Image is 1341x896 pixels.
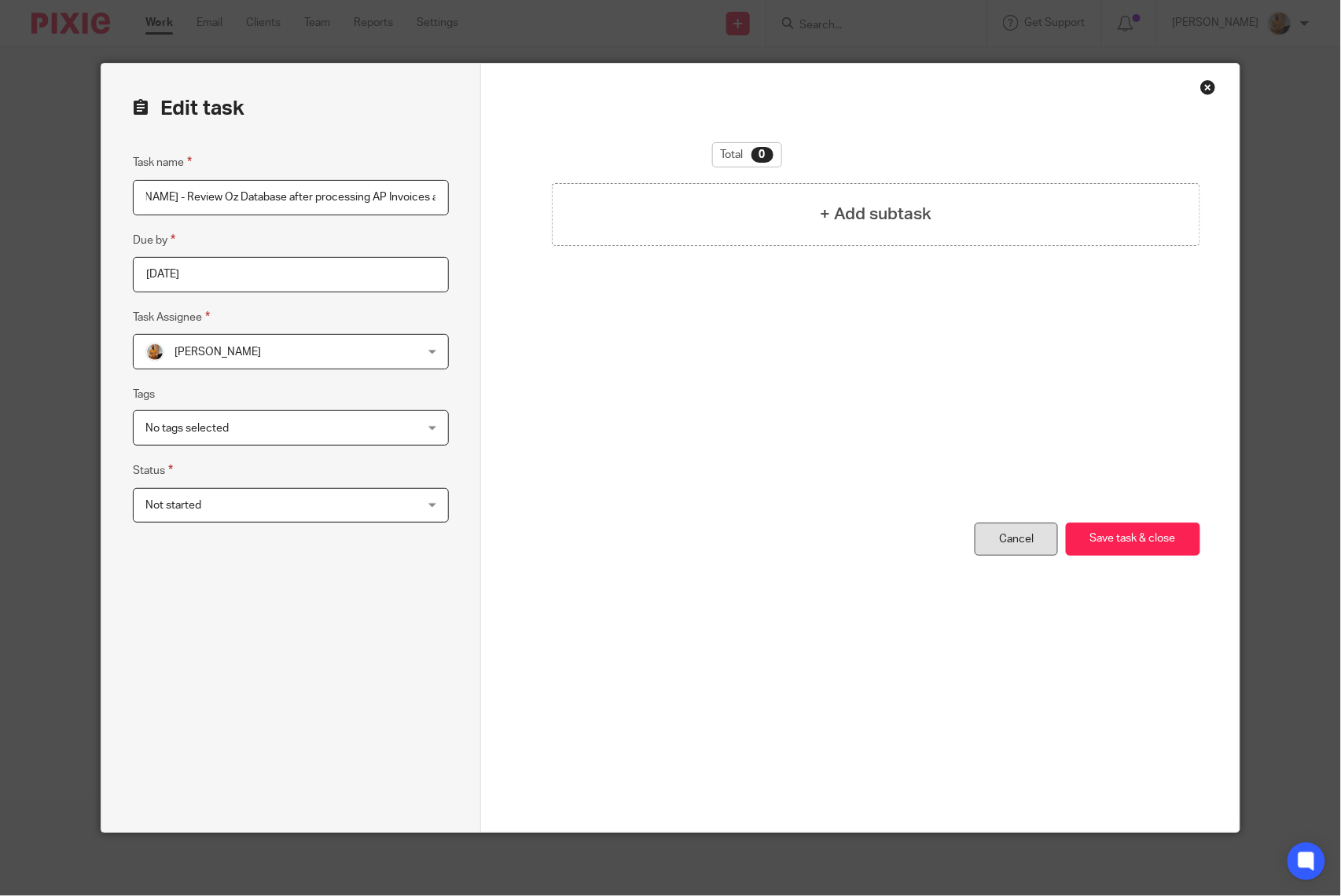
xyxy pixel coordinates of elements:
[175,347,261,358] span: [PERSON_NAME]
[751,147,773,163] div: 0
[1066,523,1200,556] button: Save task & close
[133,461,173,479] label: Status
[145,343,164,362] img: 1234.JPG
[133,257,449,292] input: Pick a date
[133,231,175,249] label: Due by
[133,308,210,326] label: Task Assignee
[820,202,931,226] h4: + Add subtask
[145,423,229,434] span: No tags selected
[712,142,782,167] div: Total
[133,387,155,402] label: Tags
[133,95,449,122] h2: Edit task
[145,500,201,511] span: Not started
[133,153,192,171] label: Task name
[975,523,1058,556] a: Cancel
[1200,79,1216,95] div: Close this dialog window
